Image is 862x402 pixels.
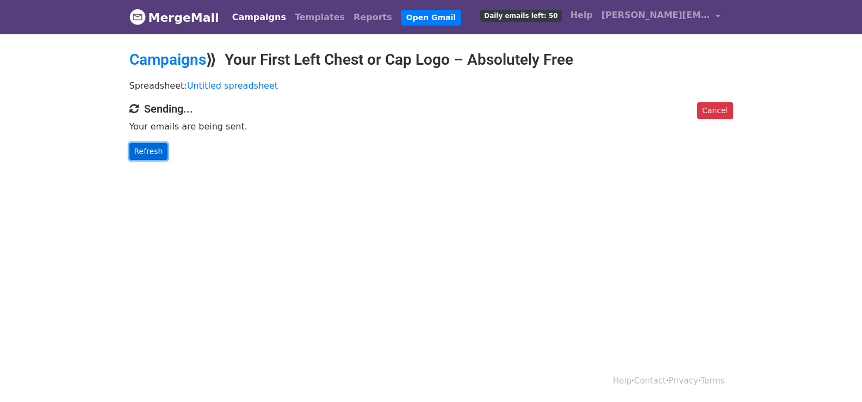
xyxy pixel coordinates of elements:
[613,376,631,386] a: Help
[808,350,862,402] iframe: Chat Widget
[129,51,733,69] h2: ⟫ Your First Left Chest or Cap Logo – Absolutely Free
[228,7,290,28] a: Campaigns
[129,143,168,160] a: Refresh
[668,376,698,386] a: Privacy
[129,80,733,91] p: Spreadsheet:
[129,51,206,69] a: Campaigns
[634,376,666,386] a: Contact
[566,4,597,26] a: Help
[290,7,349,28] a: Templates
[476,4,566,26] a: Daily emails left: 50
[401,10,461,26] a: Open Gmail
[480,10,561,22] span: Daily emails left: 50
[187,81,278,91] a: Untitled spreadsheet
[697,102,733,119] a: Cancel
[129,121,733,132] p: Your emails are being sent.
[129,102,733,115] h4: Sending...
[349,7,396,28] a: Reports
[129,6,219,29] a: MergeMail
[597,4,724,30] a: [PERSON_NAME][EMAIL_ADDRESS][DOMAIN_NAME]
[700,376,724,386] a: Terms
[601,9,710,22] span: [PERSON_NAME][EMAIL_ADDRESS][DOMAIN_NAME]
[129,9,146,25] img: MergeMail logo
